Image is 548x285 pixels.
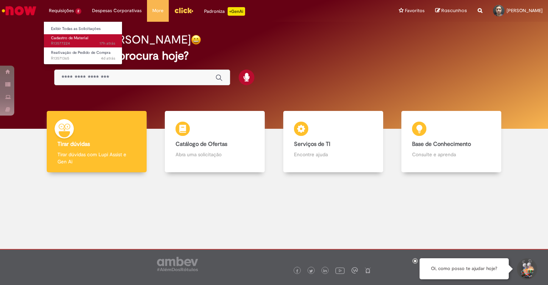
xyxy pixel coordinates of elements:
span: 4d atrás [101,56,115,61]
a: Rascunhos [435,7,467,14]
p: Encontre ajuda [294,151,372,158]
a: Aberto R13577224 : Cadastro de Material [44,34,122,47]
span: More [152,7,163,14]
time: 26/09/2025 15:56:14 [101,56,115,61]
p: Tirar dúvidas com Lupi Assist e Gen Ai [57,151,136,165]
img: logo_footer_linkedin.png [323,269,327,273]
span: Reativação de Pedido de Compra [51,50,111,55]
b: Tirar dúvidas [57,141,90,148]
img: ServiceNow [1,4,37,18]
b: Serviços de TI [294,141,330,148]
span: Despesas Corporativas [92,7,142,14]
p: Consulte e aprenda [412,151,491,158]
img: logo_footer_naosei.png [365,267,371,274]
time: 29/09/2025 14:23:41 [100,41,115,46]
span: Rascunhos [441,7,467,14]
span: Favoritos [405,7,425,14]
h2: Bom dia, [PERSON_NAME] [54,34,191,46]
a: Exibir Todas as Solicitações [44,25,122,33]
img: click_logo_yellow_360x200.png [174,5,193,16]
img: logo_footer_facebook.png [295,269,299,273]
b: Catálogo de Ofertas [176,141,227,148]
a: Catálogo de Ofertas Abra uma solicitação [156,111,274,173]
h2: O que você procura hoje? [54,50,494,62]
a: Tirar dúvidas Tirar dúvidas com Lupi Assist e Gen Ai [37,111,156,173]
img: logo_footer_workplace.png [351,267,358,274]
span: R13571365 [51,56,115,61]
img: logo_footer_ambev_rotulo_gray.png [157,257,198,271]
button: Iniciar Conversa de Suporte [516,258,537,280]
span: Requisições [49,7,74,14]
div: Padroniza [204,7,245,16]
span: 17h atrás [100,41,115,46]
p: +GenAi [228,7,245,16]
img: logo_footer_twitter.png [309,269,313,273]
p: Abra uma solicitação [176,151,254,158]
span: Cadastro de Material [51,35,88,41]
div: Oi, como posso te ajudar hoje? [420,258,509,279]
span: [PERSON_NAME] [507,7,543,14]
img: happy-face.png [191,35,201,45]
b: Base de Conhecimento [412,141,471,148]
span: 2 [75,8,81,14]
ul: Requisições [44,21,122,65]
img: logo_footer_youtube.png [335,266,345,275]
a: Serviços de TI Encontre ajuda [274,111,392,173]
a: Base de Conhecimento Consulte e aprenda [392,111,511,173]
span: R13577224 [51,41,115,46]
a: Aberto R13571365 : Reativação de Pedido de Compra [44,49,122,62]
